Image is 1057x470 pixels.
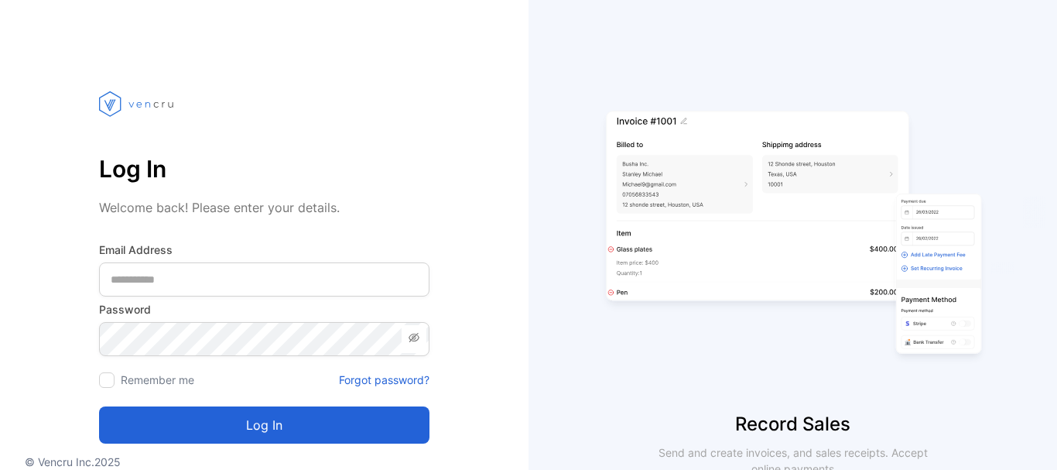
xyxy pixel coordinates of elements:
label: Remember me [121,373,194,386]
p: Log In [99,150,429,187]
button: Log in [99,407,429,444]
label: Email Address [99,242,429,258]
label: Password [99,301,429,317]
a: Forgot password? [339,372,429,388]
p: Record Sales [528,410,1057,438]
p: Welcome back! Please enter your details. [99,198,429,217]
img: vencru logo [99,62,176,146]
img: slider image [600,62,987,410]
